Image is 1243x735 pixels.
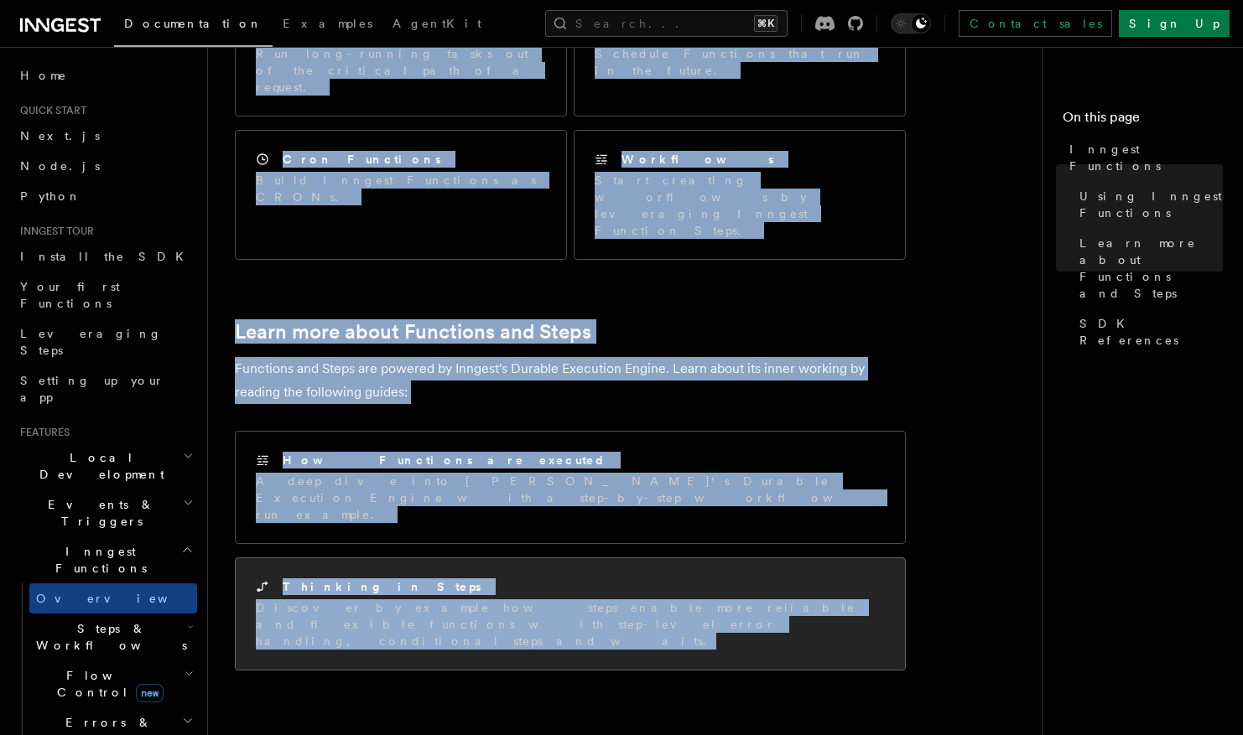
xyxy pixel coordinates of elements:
span: SDK References [1079,315,1223,349]
span: Python [20,189,81,203]
span: AgentKit [393,17,481,30]
h2: Thinking in Steps [283,578,481,595]
span: Leveraging Steps [20,327,162,357]
a: WorkflowsStart creating worflows by leveraging Inngest Function Steps. [574,130,906,260]
a: Cron FunctionsBuild Inngest Functions as CRONs. [235,130,567,260]
a: Home [13,60,197,91]
a: AgentKit [382,5,491,45]
a: Sign Up [1119,10,1230,37]
p: Discover by example how steps enable more reliable and flexible functions with step-level error h... [256,599,885,650]
span: Local Development [13,449,183,483]
span: Inngest Functions [13,543,181,577]
a: Node.js [13,151,197,181]
span: Inngest Functions [1069,141,1223,174]
span: Node.js [20,159,100,173]
h2: How Functions are executed [283,452,606,468]
h2: Workflows [621,151,774,168]
span: Inngest tour [13,225,94,238]
kbd: ⌘K [754,15,778,32]
button: Inngest Functions [13,536,197,583]
span: Learn more about Functions and Steps [1079,235,1223,302]
a: Inngest Functions [1063,134,1223,181]
a: Overview [29,583,197,613]
p: Start creating worflows by leveraging Inngest Function Steps. [595,172,885,239]
a: Your first Functions [13,272,197,318]
p: Schedule Functions that run in the future. [595,45,885,79]
span: Quick start [13,104,86,117]
span: Documentation [124,17,263,30]
a: Documentation [114,5,273,47]
a: Learn more about Functions and Steps [235,320,591,344]
a: Delayed FunctionsSchedule Functions that run in the future. [574,3,906,116]
a: Setting up your app [13,365,197,412]
span: Home [20,67,67,84]
p: Run long-running tasks out of the critical path of a request. [256,45,546,96]
span: Examples [283,17,372,30]
button: Flow Controlnew [29,660,197,707]
button: Search...⌘K [545,10,788,37]
a: Install the SDK [13,241,197,272]
span: Install the SDK [20,250,194,263]
span: Your first Functions [20,280,120,310]
span: Next.js [20,129,100,142]
button: Steps & Workflows [29,613,197,660]
span: Steps & Workflows [29,620,187,654]
a: How Functions are executedA deep dive into [PERSON_NAME]'s Durable Execution Engine with a step-b... [235,431,906,544]
span: new [136,684,164,702]
span: Overview [36,592,209,605]
h4: On this page [1063,107,1223,134]
a: SDK References [1073,308,1223,355]
a: Python [13,181,197,211]
span: Setting up your app [20,374,164,404]
p: Functions and Steps are powered by Inngest's Durable Execution Engine. Learn about its inner work... [235,357,906,404]
a: Thinking in StepsDiscover by example how steps enable more reliable and flexible functions with s... [235,557,906,670]
p: A deep dive into [PERSON_NAME]'s Durable Execution Engine with a step-by-step workflow run example. [256,473,885,523]
span: Features [13,426,70,439]
a: Next.js [13,121,197,151]
a: Using Inngest Functions [1073,181,1223,228]
button: Toggle dark mode [891,13,931,34]
a: Learn more about Functions and Steps [1073,228,1223,308]
a: Background jobsRun long-running tasks out of the critical path of a request. [235,3,567,116]
h2: Cron Functions [283,151,441,168]
p: Build Inngest Functions as CRONs. [256,172,546,205]
button: Local Development [13,443,197,489]
span: Flow Control [29,667,185,701]
span: Using Inngest Functions [1079,188,1223,221]
a: Contact sales [959,10,1112,37]
span: Events & Triggers [13,496,183,530]
a: Leveraging Steps [13,318,197,365]
a: Examples [273,5,382,45]
button: Events & Triggers [13,489,197,536]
